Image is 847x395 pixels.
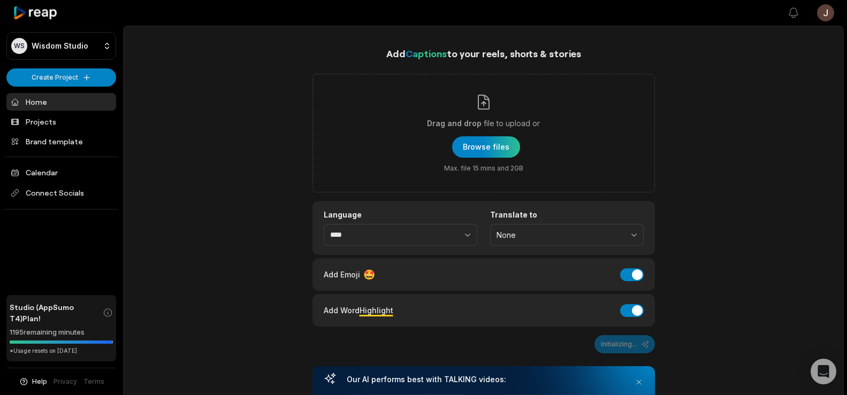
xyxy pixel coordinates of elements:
[406,48,447,59] span: Captions
[490,210,644,220] label: Translate to
[811,359,836,384] div: Open Intercom Messenger
[324,303,393,317] div: Add Word
[6,164,116,181] a: Calendar
[6,113,116,130] a: Projects
[490,224,644,246] button: None
[10,301,103,324] span: Studio (AppSumo T4) Plan!
[360,306,393,315] span: Highlight
[10,347,113,355] div: *Usage resets on [DATE]
[11,38,27,54] div: WS
[324,210,477,220] label: Language
[6,133,116,150] a: Brand template
[427,117,482,130] span: Drag and drop
[484,117,540,130] span: file to upload or
[6,183,116,203] span: Connect Socials
[32,41,88,51] p: Wisdom Studio
[83,377,104,386] a: Terms
[497,230,622,240] span: None
[6,93,116,111] a: Home
[6,68,116,87] button: Create Project
[312,46,655,61] h1: Add to your reels, shorts & stories
[324,269,360,280] span: Add Emoji
[444,164,523,173] span: Max. file 15 mins and 2GB
[363,267,375,282] span: 🤩
[54,377,77,386] a: Privacy
[347,375,621,384] h3: Our AI performs best with TALKING videos:
[32,377,47,386] span: Help
[19,377,47,386] button: Help
[452,136,520,158] button: Drag and dropfile to upload orMax. file 15 mins and 2GB
[10,327,113,338] div: 1195 remaining minutes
